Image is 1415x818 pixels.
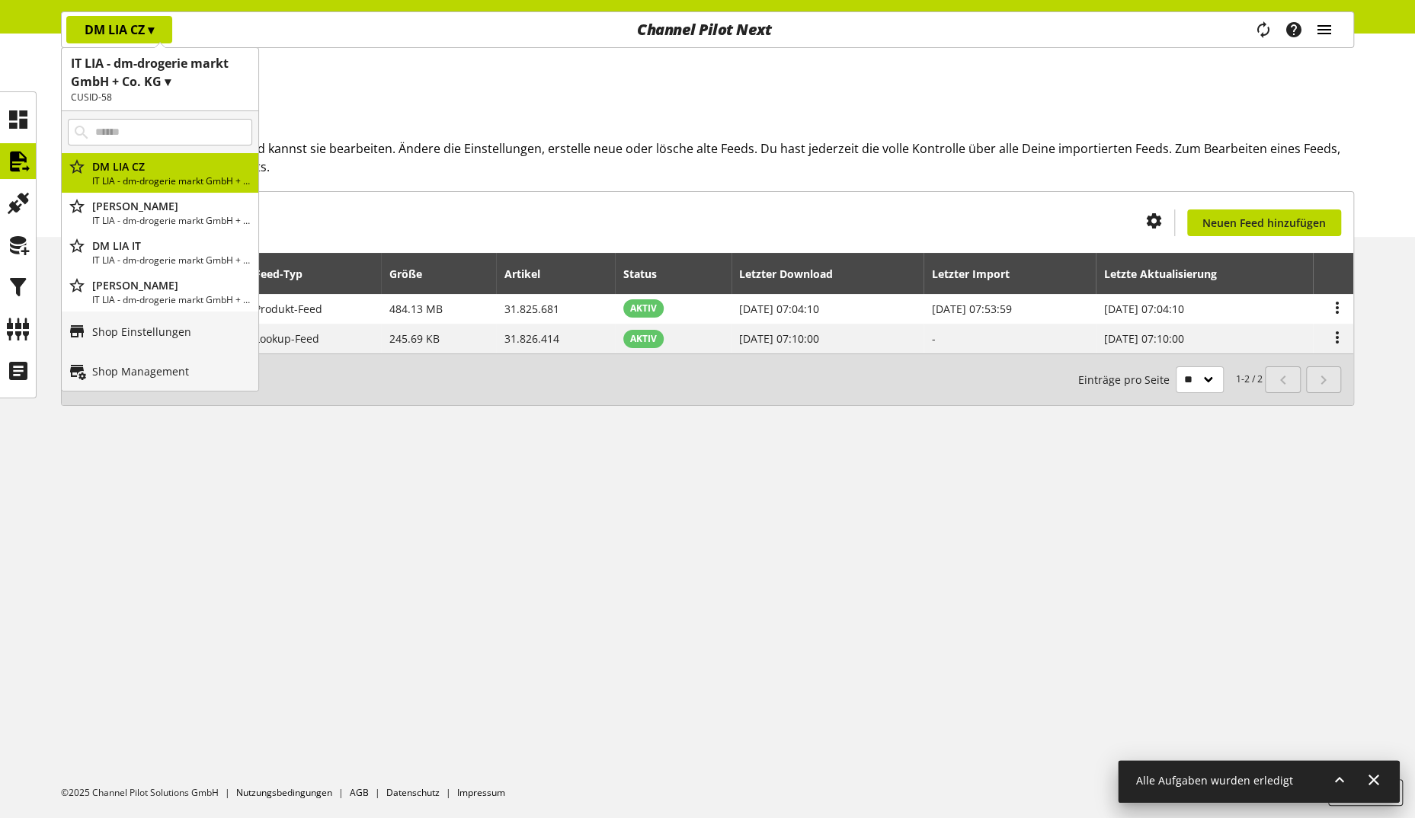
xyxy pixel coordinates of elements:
p: IT LIA - dm-drogerie markt GmbH + Co. KG [92,214,252,228]
span: Neuen Feed hinzufügen [1202,215,1326,231]
p: Shop Einstellungen [92,324,191,340]
span: Lookup-Feed [255,331,319,346]
a: Neuen Feed hinzufügen [1187,209,1341,236]
p: DM LIA CZ [92,158,252,174]
li: ©2025 Channel Pilot Solutions GmbH [61,786,236,800]
div: Letzte Aktualisierung [1104,266,1232,282]
span: 484.13 MB [389,302,443,316]
span: Alle Aufgaben wurden erledigt [1136,773,1293,788]
h2: CUSID-58 [71,91,249,104]
small: 1-2 / 2 [1078,366,1263,393]
span: Einträge pro Seite [1078,372,1176,388]
span: Produkt-Feed [255,302,322,316]
div: Feed-Typ [255,266,318,282]
a: Nutzungsbedingungen [236,786,332,799]
p: IT LIA - dm-drogerie markt GmbH + Co. KG [92,174,252,188]
p: DM LIA IT [92,238,252,254]
a: Shop Management [62,351,258,391]
span: AKTIV [630,302,657,315]
p: IT LIA - dm-drogerie markt GmbH + Co. KG [92,293,252,307]
span: [DATE] 07:10:00 [1104,331,1184,346]
a: AGB [350,786,369,799]
p: Shop Management [92,363,189,379]
h1: IT LIA - dm-drogerie markt GmbH + Co. KG ▾ [71,54,249,91]
span: [DATE] 07:10:00 [739,331,819,346]
div: Letzter Download [739,266,848,282]
p: DM LIA HU [92,198,252,214]
p: DM LIA RO [92,277,252,293]
a: Datenschutz [386,786,440,799]
span: [DATE] 07:53:59 [932,302,1012,316]
span: AKTIV [630,332,657,346]
span: 245.69 KB [389,331,440,346]
span: [DATE] 07:04:10 [1104,302,1184,316]
p: DM LIA CZ [85,21,154,39]
a: Shop Einstellungen [62,312,258,351]
span: 31.825.681 [504,302,559,316]
div: Letzter Import [932,266,1025,282]
span: [DATE] 07:04:10 [739,302,819,316]
div: Artikel [504,266,555,282]
span: 31.826.414 [504,331,559,346]
p: IT LIA - dm-drogerie markt GmbH + Co. KG [92,254,252,267]
h2: Hier siehst Du Deine Feeds und kannst sie bearbeiten. Ändere die Einstellungen, erstelle neue ode... [85,139,1354,176]
div: Größe [389,266,437,282]
a: Impressum [457,786,505,799]
nav: main navigation [61,11,1354,48]
span: - [932,331,936,346]
div: Status [623,266,672,282]
span: ▾ [148,21,154,38]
